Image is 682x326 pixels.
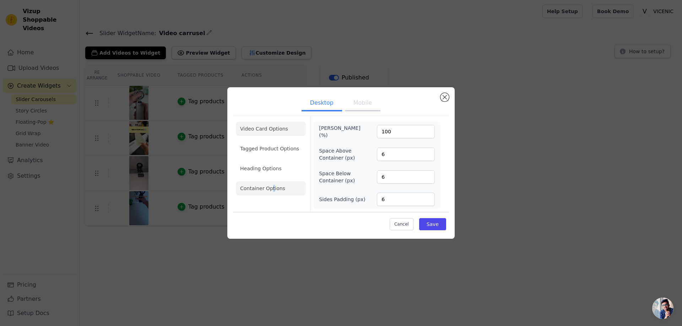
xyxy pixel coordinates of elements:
button: Close modal [440,93,449,101]
button: Mobile [345,96,380,111]
button: Save [419,218,446,230]
button: Cancel [390,218,413,230]
label: Space Above Container (px) [319,147,358,161]
li: Heading Options [236,161,306,176]
label: Space Below Container (px) [319,170,358,184]
label: Sides Padding (px) [319,196,365,203]
li: Video Card Options [236,122,306,136]
li: Container Options [236,181,306,195]
li: Tagged Product Options [236,142,306,156]
label: [PERSON_NAME] (%) [319,125,358,139]
button: Desktop [302,96,342,111]
div: Chat abierto [652,298,673,319]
